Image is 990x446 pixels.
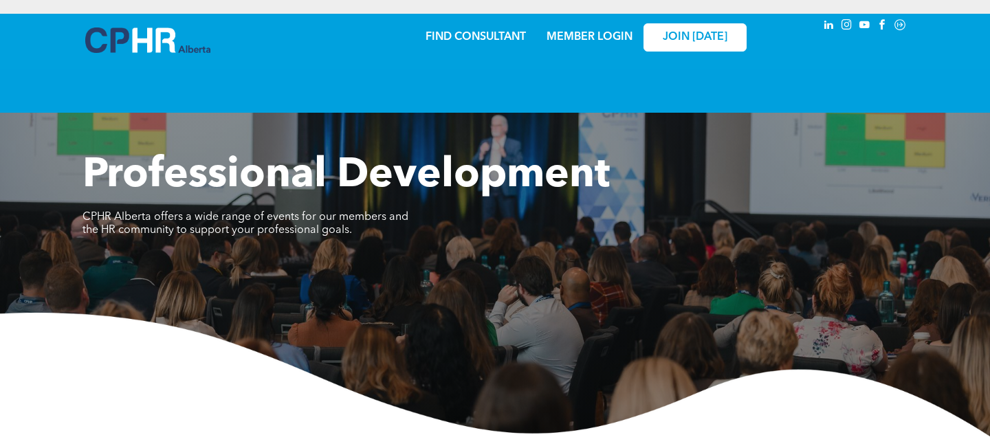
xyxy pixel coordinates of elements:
img: A blue and white logo for cp alberta [85,27,210,53]
span: Professional Development [82,155,610,197]
a: MEMBER LOGIN [547,32,632,43]
a: FIND CONSULTANT [426,32,526,43]
a: instagram [839,17,854,36]
a: youtube [857,17,872,36]
a: facebook [874,17,890,36]
a: Social network [892,17,907,36]
span: JOIN [DATE] [663,31,727,44]
a: linkedin [821,17,836,36]
span: CPHR Alberta offers a wide range of events for our members and the HR community to support your p... [82,212,408,236]
a: JOIN [DATE] [643,23,747,52]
